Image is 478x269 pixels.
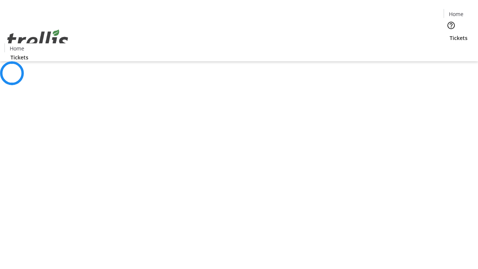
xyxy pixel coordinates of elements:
span: Tickets [450,34,468,42]
span: Tickets [10,53,28,61]
button: Help [444,18,459,33]
a: Tickets [4,53,34,61]
img: Orient E2E Organization RuQtqgjfIa's Logo [4,21,71,59]
button: Cart [444,42,459,57]
span: Home [449,10,463,18]
a: Home [444,10,468,18]
a: Home [5,44,29,52]
a: Tickets [444,34,474,42]
span: Home [10,44,24,52]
